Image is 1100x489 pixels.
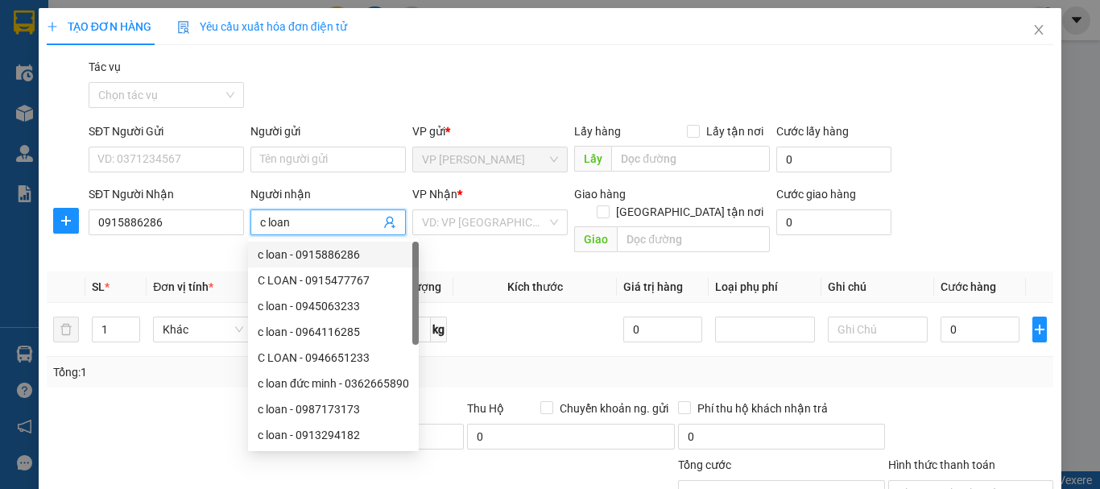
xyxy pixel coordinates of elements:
[177,21,190,34] img: icon
[47,21,58,32] span: plus
[248,422,419,448] div: c loan - 0913294182
[574,146,611,172] span: Lấy
[258,271,409,289] div: C LOAN - 0915477767
[574,188,626,201] span: Giao hàng
[776,188,856,201] label: Cước giao hàng
[412,122,568,140] div: VP gửi
[1033,323,1046,336] span: plus
[258,349,409,367] div: C LOAN - 0946651233
[678,458,731,471] span: Tổng cước
[258,400,409,418] div: c loan - 0987173173
[258,426,409,444] div: c loan - 0913294182
[776,125,849,138] label: Cước lấy hàng
[250,185,406,203] div: Người nhận
[47,20,151,33] span: TẠO ĐƠN HÀNG
[553,400,675,417] span: Chuyển khoản ng. gửi
[1032,23,1045,36] span: close
[53,317,79,342] button: delete
[258,246,409,263] div: c loan - 0915886286
[1016,8,1061,53] button: Close
[574,226,617,252] span: Giao
[89,60,121,73] label: Tác vụ
[258,323,409,341] div: c loan - 0964116285
[89,185,244,203] div: SĐT Người Nhận
[941,280,996,293] span: Cước hàng
[53,363,426,381] div: Tổng: 1
[258,375,409,392] div: c loan đức minh - 0362665890
[700,122,770,140] span: Lấy tận nơi
[422,147,558,172] span: VP Ngọc Hồi
[574,125,621,138] span: Lấy hàng
[507,280,563,293] span: Kích thước
[709,271,821,303] th: Loại phụ phí
[248,242,419,267] div: c loan - 0915886286
[248,345,419,371] div: C LOAN - 0946651233
[92,280,105,293] span: SL
[611,146,770,172] input: Dọc đường
[828,317,928,342] input: Ghi Chú
[412,188,457,201] span: VP Nhận
[431,317,447,342] span: kg
[467,402,504,415] span: Thu Hộ
[821,271,934,303] th: Ghi chú
[623,317,702,342] input: 0
[691,400,834,417] span: Phí thu hộ khách nhận trả
[177,20,347,33] span: Yêu cầu xuất hóa đơn điện tử
[623,280,683,293] span: Giá trị hàng
[163,317,243,342] span: Khác
[248,319,419,345] div: c loan - 0964116285
[153,280,213,293] span: Đơn vị tính
[610,203,770,221] span: [GEOGRAPHIC_DATA] tận nơi
[89,122,244,140] div: SĐT Người Gửi
[776,209,891,235] input: Cước giao hàng
[1032,317,1047,342] button: plus
[248,371,419,396] div: c loan đức minh - 0362665890
[248,293,419,319] div: c loan - 0945063233
[383,216,396,229] span: user-add
[54,214,78,227] span: plus
[250,122,406,140] div: Người gửi
[776,147,891,172] input: Cước lấy hàng
[617,226,770,252] input: Dọc đường
[888,458,995,471] label: Hình thức thanh toán
[53,208,79,234] button: plus
[248,267,419,293] div: C LOAN - 0915477767
[248,396,419,422] div: c loan - 0987173173
[258,297,409,315] div: c loan - 0945063233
